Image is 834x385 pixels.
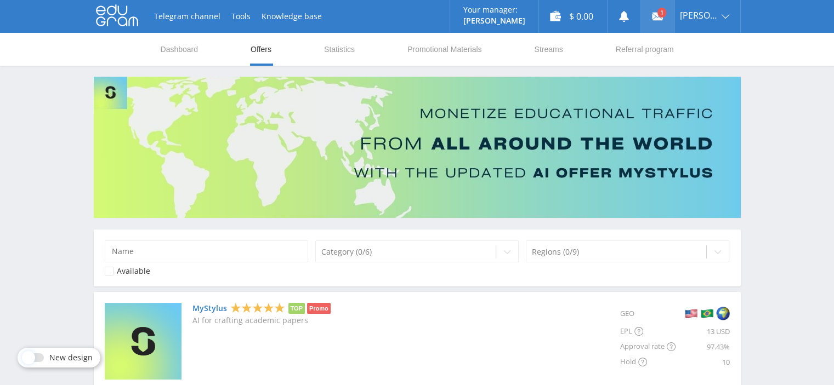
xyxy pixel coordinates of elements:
[192,316,331,325] p: AI for crafting academic papers
[615,33,675,66] a: Referral program
[307,303,331,314] li: Promo
[323,33,356,66] a: Statistics
[620,354,676,370] div: Hold
[249,33,273,66] a: Offers
[406,33,483,66] a: Promotional Materials
[620,339,676,354] div: Approval rate
[49,353,93,362] span: New design
[105,303,181,380] img: MyStylus
[192,304,227,313] a: MyStylus
[117,267,150,275] div: Available
[105,240,309,262] input: Name
[463,5,525,14] p: Your manager:
[160,33,200,66] a: Dashboard
[676,339,730,354] div: 97.43%
[463,16,525,25] p: [PERSON_NAME]
[230,302,285,314] div: 5 Stars
[94,77,741,218] img: Banner
[676,354,730,370] div: 10
[680,11,718,20] span: [PERSON_NAME]
[533,33,564,66] a: Streams
[288,303,305,314] li: TOP
[620,303,676,324] div: GEO
[620,324,676,339] div: EPL
[676,324,730,339] div: 13 USD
